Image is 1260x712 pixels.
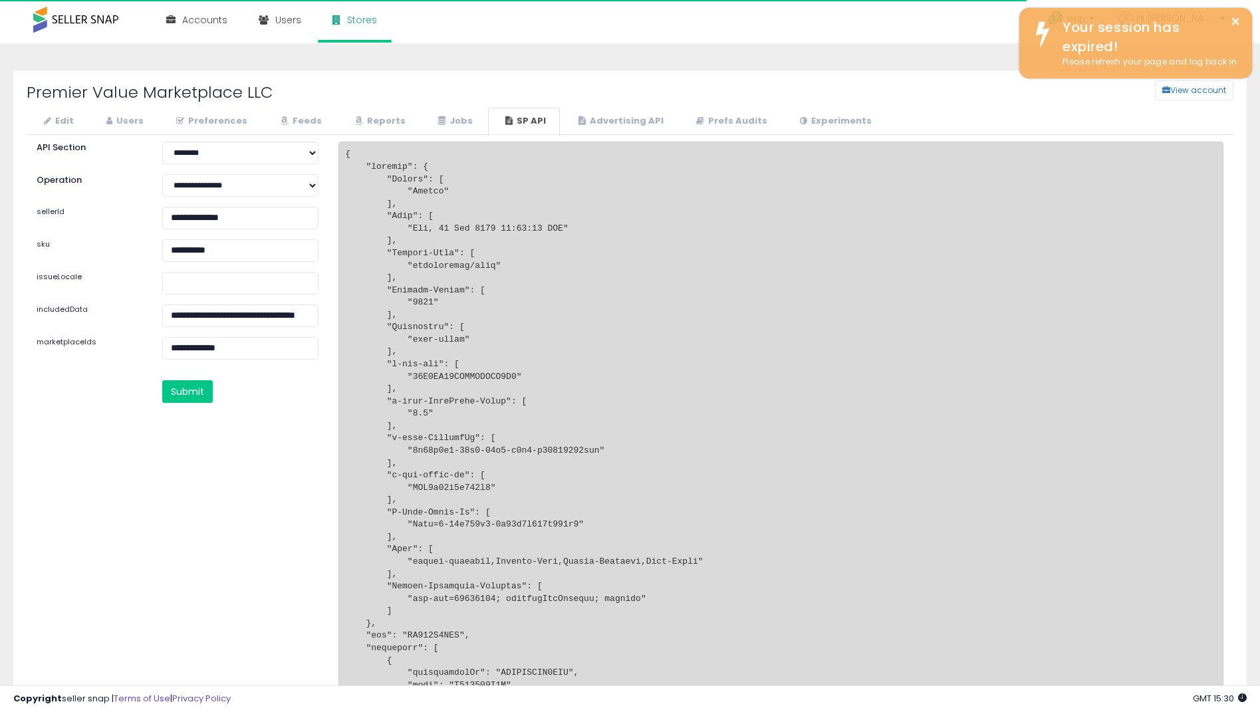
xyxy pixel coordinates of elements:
a: Jobs [421,108,487,135]
strong: Copyright [13,692,62,705]
a: Advertising API [561,108,678,135]
a: Edit [27,108,88,135]
label: issueLocale [27,272,152,283]
label: sellerId [27,207,152,217]
div: Your session has expired! [1053,18,1242,56]
div: Please refresh your page and log back in [1053,56,1242,68]
a: Users [89,108,158,135]
a: Prefs Audits [679,108,781,135]
label: marketplaceIds [27,337,152,348]
a: Feeds [263,108,336,135]
a: Reports [337,108,420,135]
span: Users [275,13,301,27]
button: Submit [162,380,213,403]
button: View account [1155,80,1233,100]
label: Operation [27,174,152,187]
button: × [1230,13,1241,30]
div: seller snap | | [13,693,231,705]
h2: Premier Value Marketplace LLC [17,84,528,101]
a: Privacy Policy [172,692,231,705]
a: Preferences [159,108,261,135]
a: View account [1145,80,1165,100]
a: Experiments [783,108,886,135]
label: API Section [27,142,152,154]
a: SP API [488,108,560,135]
a: Terms of Use [114,692,170,705]
label: includedData [27,304,152,315]
span: Stores [347,13,377,27]
label: sku [27,239,152,250]
span: Accounts [182,13,227,27]
span: 2025-09-17 15:30 GMT [1193,692,1247,705]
